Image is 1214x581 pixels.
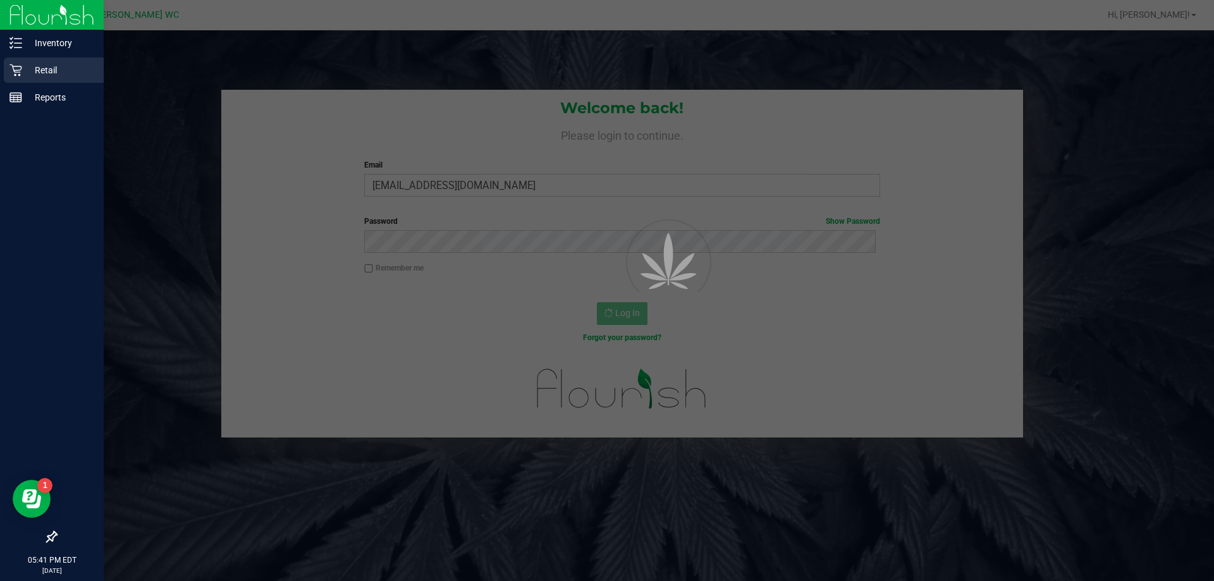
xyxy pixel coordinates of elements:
p: [DATE] [6,566,98,575]
inline-svg: Reports [9,91,22,104]
p: 05:41 PM EDT [6,554,98,566]
p: Retail [22,63,98,78]
inline-svg: Inventory [9,37,22,49]
p: Inventory [22,35,98,51]
p: Reports [22,90,98,105]
iframe: Resource center [13,480,51,518]
iframe: Resource center unread badge [37,478,52,493]
inline-svg: Retail [9,64,22,76]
